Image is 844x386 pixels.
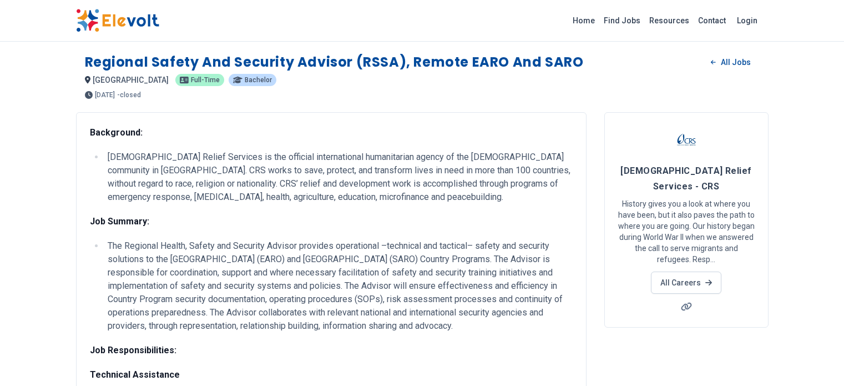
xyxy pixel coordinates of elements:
a: All Jobs [702,54,759,71]
strong: Job Responsibilities: [90,345,176,355]
strong: Background: [90,127,143,138]
span: full-time [191,77,220,83]
li: The Regional Health, Safety and Security Advisor provides operational –technical and tactical– sa... [104,239,573,333]
p: History gives you a look at where you have been, but it also paves the path to where you are goin... [618,198,755,265]
span: bachelor [245,77,272,83]
a: Contact [694,12,730,29]
span: [GEOGRAPHIC_DATA] [93,76,169,84]
span: [DEMOGRAPHIC_DATA] Relief Services - CRS [620,166,751,192]
strong: Job Summary: [90,216,149,227]
img: Elevolt [76,9,159,32]
a: All Careers [651,272,721,294]
a: Home [568,12,599,29]
h1: Regional Safety and Security Advisor (RSSA), Remote EARO and SARO [85,53,584,71]
img: Catholic Relief Services - CRS [673,126,700,154]
span: [DATE] [95,92,115,98]
strong: Technical Assistance [90,369,180,380]
li: [DEMOGRAPHIC_DATA] Relief Services is the official international humanitarian agency of the [DEMO... [104,151,573,204]
a: Login [730,9,764,32]
a: Resources [645,12,694,29]
a: Find Jobs [599,12,645,29]
p: - closed [117,92,141,98]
